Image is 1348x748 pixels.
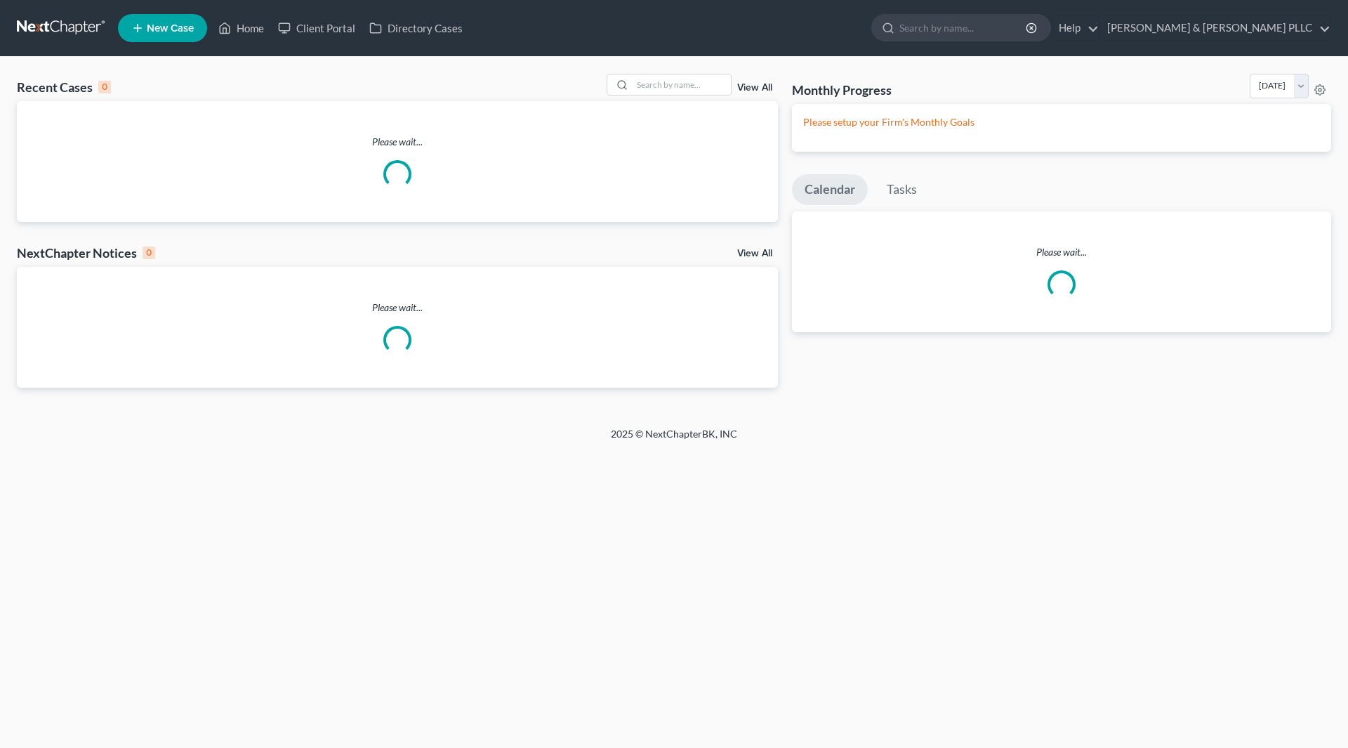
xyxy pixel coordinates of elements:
[362,15,470,41] a: Directory Cases
[147,23,194,34] span: New Case
[211,15,271,41] a: Home
[17,244,155,261] div: NextChapter Notices
[737,249,772,258] a: View All
[792,174,868,205] a: Calendar
[1052,15,1099,41] a: Help
[98,81,111,93] div: 0
[17,79,111,96] div: Recent Cases
[17,135,778,149] p: Please wait...
[899,15,1028,41] input: Search by name...
[17,301,778,315] p: Please wait...
[274,427,1074,452] div: 2025 © NextChapterBK, INC
[143,247,155,259] div: 0
[271,15,362,41] a: Client Portal
[803,115,1320,129] p: Please setup your Firm's Monthly Goals
[737,83,772,93] a: View All
[633,74,731,95] input: Search by name...
[792,245,1331,259] p: Please wait...
[1100,15,1330,41] a: [PERSON_NAME] & [PERSON_NAME] PLLC
[874,174,930,205] a: Tasks
[792,81,892,98] h3: Monthly Progress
